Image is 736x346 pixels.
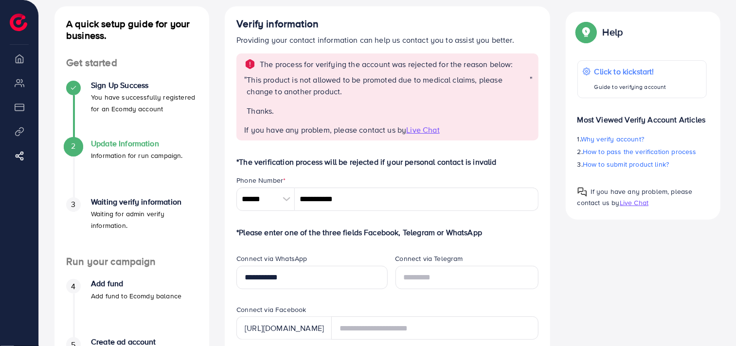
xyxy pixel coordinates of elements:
img: alert [244,58,256,70]
p: Information for run campaign. [91,150,183,161]
label: Phone Number [236,175,286,185]
h4: Update Information [91,139,183,148]
span: Live Chat [620,198,648,208]
p: Waiting for admin verify information. [91,208,197,231]
label: Connect via Facebook [236,305,306,314]
p: You have successfully registered for an Ecomdy account [91,91,197,115]
p: Providing your contact information can help us contact you to assist you better. [236,34,539,46]
span: 4 [71,281,75,292]
h4: A quick setup guide for your business. [54,18,209,41]
h4: Verify information [236,18,539,30]
p: This product is not allowed to be promoted due to medical claims, please change to another product. [247,74,530,97]
p: Click to kickstart! [594,66,666,77]
h4: Get started [54,57,209,69]
p: Help [603,26,623,38]
span: If you have any problem, please contact us by [244,124,406,135]
img: Popup guide [577,23,595,41]
p: Guide to verifying account [594,81,666,93]
img: logo [10,14,27,31]
img: Popup guide [577,187,587,197]
span: 3 [71,199,75,210]
p: Most Viewed Verify Account Articles [577,106,707,125]
li: Sign Up Success [54,81,209,139]
span: 2 [71,140,75,152]
label: Connect via Telegram [395,254,463,263]
span: Why verify account? [581,134,644,144]
p: Thanks. [247,105,530,117]
span: How to pass the verification process [583,147,697,156]
p: 2. [577,146,707,157]
li: Add fund [54,279,209,337]
h4: Run your campaign [54,256,209,268]
iframe: Chat [695,302,729,339]
h4: Sign Up Success [91,81,197,90]
h4: Add fund [91,279,181,288]
div: [URL][DOMAIN_NAME] [236,316,332,340]
p: *Please enter one of the three fields Facebook, Telegram or WhatsApp [236,226,539,238]
span: How to submit product link? [583,159,669,169]
label: Connect via WhatsApp [236,254,307,263]
span: Live Chat [406,124,439,135]
p: The process for verifying the account was rejected for the reason below: [260,58,513,70]
p: 1. [577,133,707,145]
span: If you have any problem, please contact us by [577,187,693,208]
p: *The verification process will be rejected if your personal contact is invalid [236,156,539,168]
p: 3. [577,158,707,170]
li: Waiting verify information [54,197,209,256]
span: " [530,74,533,124]
li: Update Information [54,139,209,197]
h4: Waiting verify information [91,197,197,207]
p: Add fund to Ecomdy balance [91,290,181,302]
span: " [244,74,247,124]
